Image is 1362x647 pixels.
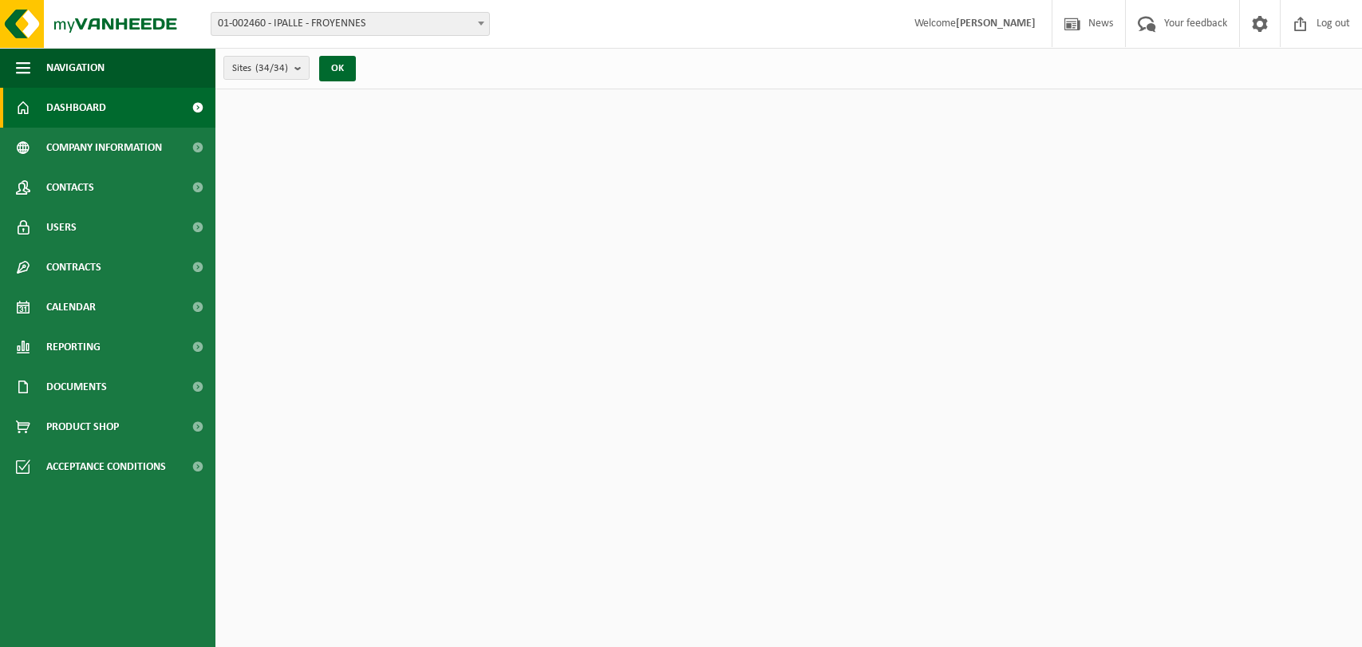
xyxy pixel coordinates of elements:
[46,367,107,407] span: Documents
[46,88,106,128] span: Dashboard
[211,13,489,35] span: 01-002460 - IPALLE - FROYENNES
[46,407,119,447] span: Product Shop
[956,18,1036,30] strong: [PERSON_NAME]
[46,207,77,247] span: Users
[46,128,162,168] span: Company information
[255,63,288,73] count: (34/34)
[46,48,105,88] span: Navigation
[319,56,356,81] button: OK
[232,57,288,81] span: Sites
[46,327,101,367] span: Reporting
[46,287,96,327] span: Calendar
[46,447,166,487] span: Acceptance conditions
[46,168,94,207] span: Contacts
[223,56,310,80] button: Sites(34/34)
[46,247,101,287] span: Contracts
[211,12,490,36] span: 01-002460 - IPALLE - FROYENNES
